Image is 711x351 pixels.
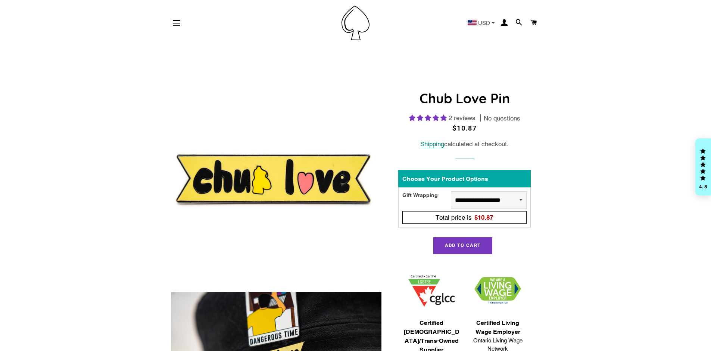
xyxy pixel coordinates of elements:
[474,214,493,221] span: $
[171,76,382,286] img: Chub Love Enamel Pin Badge Pride Chaser Size Body Diversity Gift For Him/Her - Pin Ace
[478,20,490,26] span: USD
[408,275,455,307] img: 1705457225.png
[402,191,451,209] div: Gift Wrapping
[398,139,531,149] div: calculated at checkout.
[409,114,449,122] span: 5.00 stars
[445,242,481,248] span: Add to Cart
[699,184,708,189] div: 4.8
[478,214,493,221] span: 10.87
[342,6,369,40] img: Pin-Ace
[405,213,524,223] div: Total price is$10.87
[484,114,520,123] span: No questions
[468,319,527,336] span: Certified Living Wage Employer
[449,114,475,122] span: 2 reviews
[398,89,531,108] h1: Chub Love Pin
[474,277,521,304] img: 1706832627.png
[695,138,711,196] div: Click to open Judge.me floating reviews tab
[420,140,444,148] a: Shipping
[452,124,477,132] span: $10.87
[433,237,492,254] button: Add to Cart
[451,191,527,209] select: Gift Wrapping
[398,170,531,187] div: Choose Your Product Options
